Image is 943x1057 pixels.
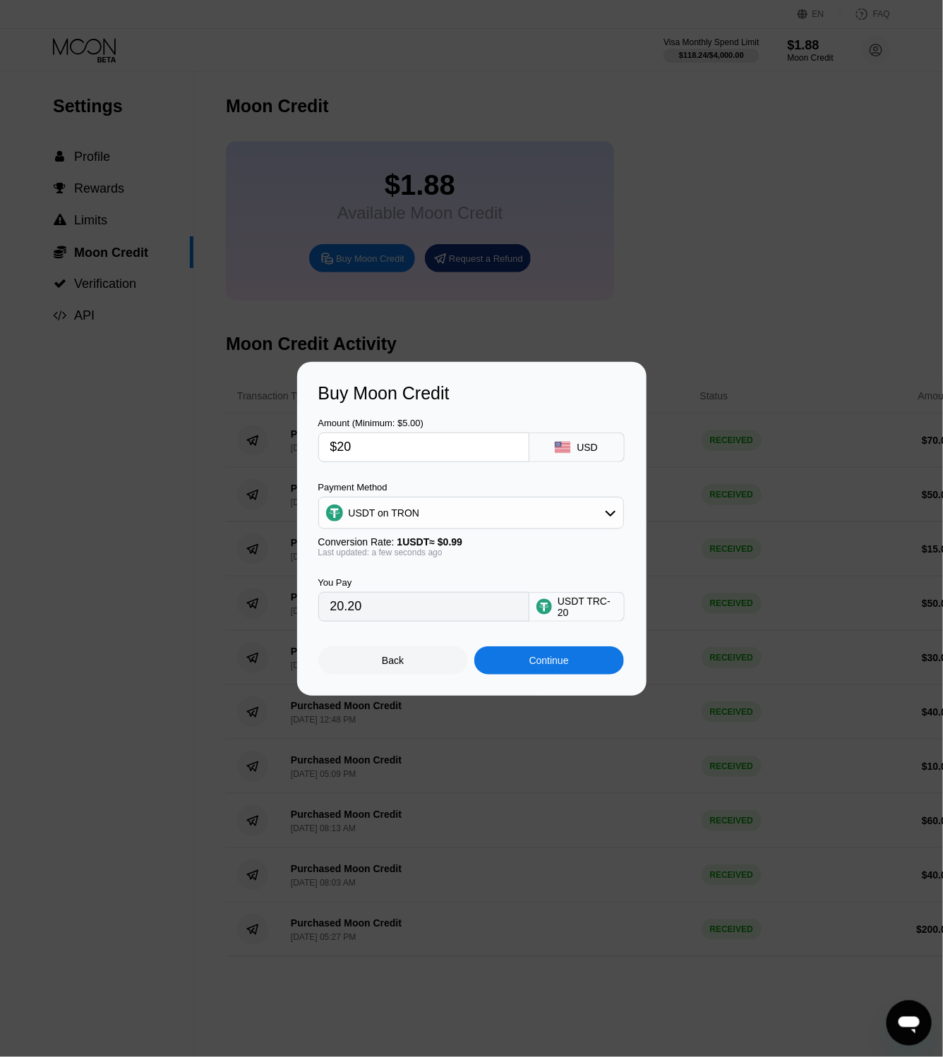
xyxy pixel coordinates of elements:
div: Last updated: a few seconds ago [318,548,624,557]
div: USDT on TRON [349,507,420,519]
input: $0.00 [330,433,517,461]
div: Continue [529,655,569,666]
iframe: Button to launch messaging window [887,1001,932,1046]
div: Conversion Rate: [318,536,624,548]
div: Buy Moon Credit [318,383,625,404]
div: Continue [474,646,624,675]
div: You Pay [318,577,529,588]
div: USD [577,442,598,453]
div: USDT TRC-20 [558,596,617,618]
div: Back [318,646,468,675]
span: 1 USDT ≈ $0.99 [397,536,463,548]
div: Payment Method [318,482,624,493]
div: USDT on TRON [319,499,623,527]
div: Back [382,655,404,666]
div: Amount (Minimum: $5.00) [318,418,529,428]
